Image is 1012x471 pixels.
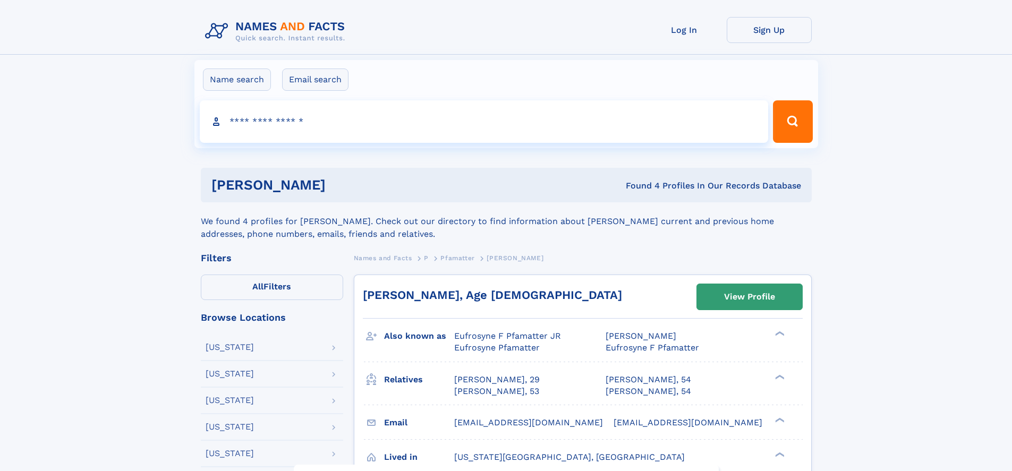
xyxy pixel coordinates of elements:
div: Browse Locations [201,313,343,322]
a: [PERSON_NAME], Age [DEMOGRAPHIC_DATA] [363,288,622,302]
span: All [252,281,263,292]
h3: Also known as [384,327,454,345]
a: [PERSON_NAME], 54 [606,374,691,386]
span: Eufrosyne F Pfamatter JR [454,331,561,341]
a: Names and Facts [354,251,412,264]
h3: Lived in [384,448,454,466]
a: Log In [642,17,727,43]
span: P [424,254,429,262]
div: [US_STATE] [206,423,254,431]
label: Email search [282,68,348,91]
span: [PERSON_NAME] [606,331,676,341]
h1: [PERSON_NAME] [211,178,476,192]
div: Filters [201,253,343,263]
div: ❯ [772,373,785,380]
a: [PERSON_NAME], 53 [454,386,539,397]
span: [PERSON_NAME] [487,254,543,262]
label: Filters [201,275,343,300]
div: ❯ [772,330,785,337]
span: [EMAIL_ADDRESS][DOMAIN_NAME] [614,417,762,427]
h3: Email [384,414,454,432]
div: View Profile [724,285,775,309]
div: [US_STATE] [206,449,254,458]
img: Logo Names and Facts [201,17,354,46]
div: [US_STATE] [206,370,254,378]
div: [US_STATE] [206,396,254,405]
a: Pfamatter [440,251,474,264]
div: ❯ [772,451,785,458]
input: search input [200,100,769,143]
span: [US_STATE][GEOGRAPHIC_DATA], [GEOGRAPHIC_DATA] [454,452,685,462]
h3: Relatives [384,371,454,389]
div: Found 4 Profiles In Our Records Database [475,180,801,192]
a: Sign Up [727,17,812,43]
a: P [424,251,429,264]
label: Name search [203,68,271,91]
a: [PERSON_NAME], 54 [606,386,691,397]
span: Eufrosyne F Pfamatter [606,342,699,353]
div: We found 4 profiles for [PERSON_NAME]. Check out our directory to find information about [PERSON_... [201,202,812,241]
a: [PERSON_NAME], 29 [454,374,540,386]
span: [EMAIL_ADDRESS][DOMAIN_NAME] [454,417,603,427]
a: View Profile [697,284,802,310]
span: Eufrosyne Pfamatter [454,342,540,353]
div: [US_STATE] [206,343,254,352]
button: Search Button [773,100,812,143]
div: ❯ [772,416,785,423]
span: Pfamatter [440,254,474,262]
